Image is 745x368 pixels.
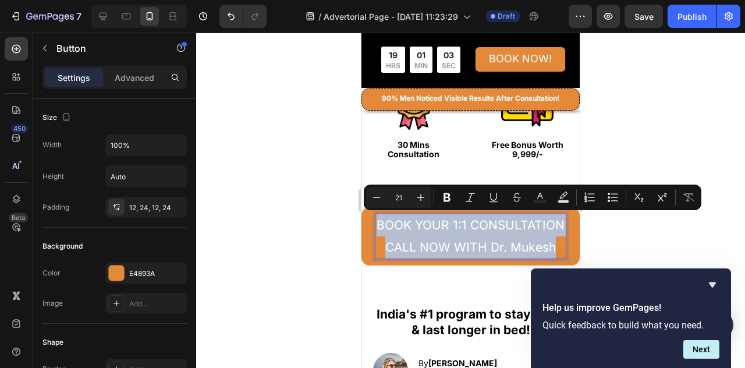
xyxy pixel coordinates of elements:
iframe: Design area [361,33,580,368]
span: Advertorial Page - [DATE] 11:23:29 [324,10,458,23]
button: Publish [668,5,716,28]
input: Auto [106,166,186,187]
div: Color [42,268,61,278]
div: 12, 24, 12, 24 [129,203,184,213]
strong: [PERSON_NAME] [67,325,136,335]
p: Advanced [115,72,154,84]
div: Add... [129,299,184,309]
div: Background [42,241,83,252]
p: Button [56,41,155,55]
div: Beta [9,213,28,222]
div: Undo/Redo [219,5,267,28]
div: Width [42,140,62,150]
h2: Help us improve GemPages! [542,301,719,315]
div: Height [42,171,64,182]
input: Auto [106,135,186,155]
div: Shape [42,337,63,348]
p: By [57,324,157,337]
div: Editor contextual toolbar [364,185,701,210]
p: Settings [58,72,90,84]
span: / [318,10,321,23]
p: Quick feedback to build what you need. [542,320,719,331]
img: gempages_584083452928721496-eb75a523-b59d-4d0c-b5fa-290ad013dc5e.png [12,320,47,355]
button: Next question [683,340,719,359]
span: Draft [498,11,515,22]
div: Padding [42,202,69,213]
div: Image [42,298,63,309]
div: Size [42,110,73,126]
span: Save [634,12,654,22]
div: E4893A [129,268,184,279]
p: 7 [76,9,81,23]
button: Hide survey [705,278,719,292]
div: 450 [11,124,28,133]
div: Publish [677,10,707,23]
button: Save [625,5,663,28]
button: 7 [5,5,87,28]
div: Help us improve GemPages! [542,278,719,359]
